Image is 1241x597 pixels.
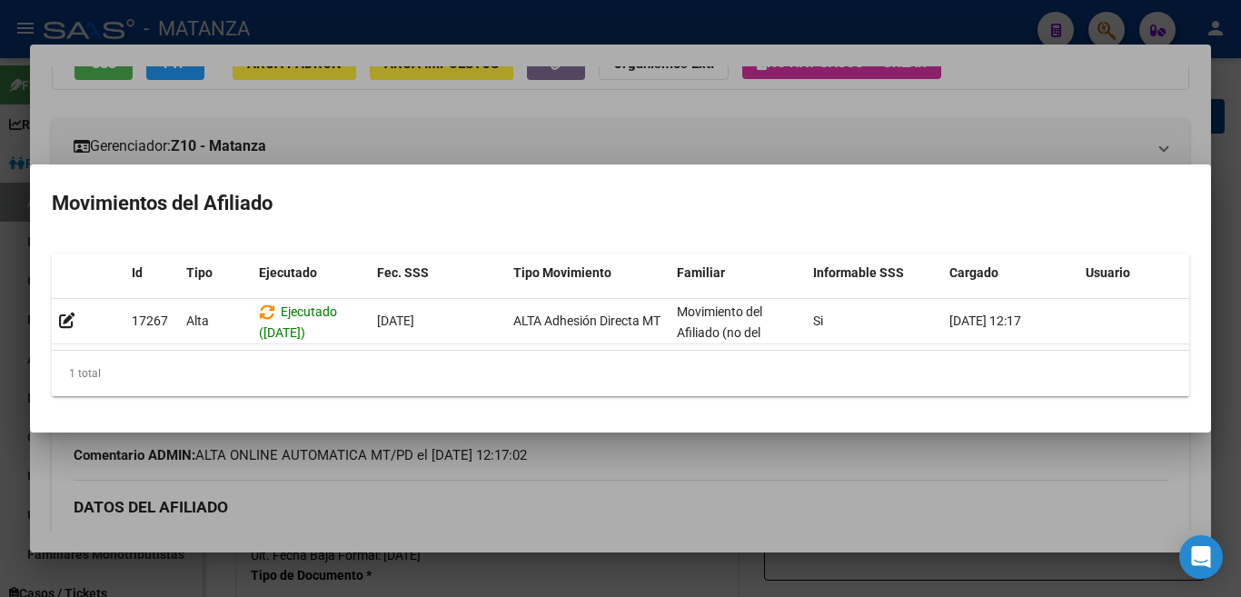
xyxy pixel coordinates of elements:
span: [DATE] 12:17 [949,313,1021,328]
span: Informable SSS [813,265,904,280]
span: Tipo [186,265,213,280]
span: 17267 [132,313,168,328]
datatable-header-cell: Familiar [670,254,806,293]
span: Fec. SSS [377,265,429,280]
datatable-header-cell: Id [124,254,179,293]
span: Usuario [1086,265,1130,280]
datatable-header-cell: Usuario [1078,254,1215,293]
datatable-header-cell: Cargado [942,254,1078,293]
span: [DATE] [377,313,414,328]
span: Familiar [677,265,725,280]
span: Movimiento del Afiliado (no del grupo) [677,304,762,361]
span: Ejecutado [259,265,317,280]
h2: Movimientos del Afiliado [52,186,1189,221]
span: Tipo Movimiento [513,265,611,280]
div: 1 total [52,351,1189,396]
span: Cargado [949,265,998,280]
datatable-header-cell: Tipo Movimiento [506,254,670,293]
datatable-header-cell: Informable SSS [806,254,942,293]
div: Open Intercom Messenger [1179,535,1223,579]
datatable-header-cell: Ejecutado [252,254,370,293]
span: Si [813,313,823,328]
span: Ejecutado ([DATE]) [259,304,337,340]
span: Alta [186,313,209,328]
datatable-header-cell: Tipo [179,254,252,293]
datatable-header-cell: Fec. SSS [370,254,506,293]
span: Id [132,265,143,280]
span: ALTA Adhesión Directa MT [513,313,660,328]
